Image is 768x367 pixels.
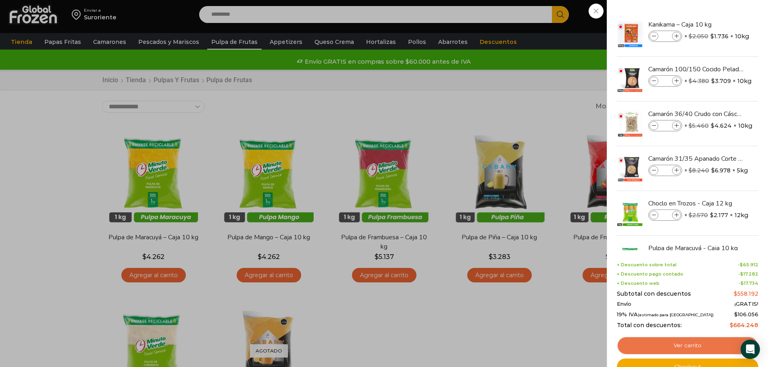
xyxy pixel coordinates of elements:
[659,211,671,220] input: Product quantity
[710,211,714,219] span: $
[659,77,671,85] input: Product quantity
[689,33,692,40] span: $
[734,311,738,317] span: $
[710,32,714,40] span: $
[711,166,731,174] bdi: 6.978
[684,120,752,131] span: × × 10kg
[710,32,728,40] bdi: 1.736
[689,77,709,85] bdi: 4.380
[738,272,758,277] span: -
[689,167,692,174] span: $
[734,290,758,297] bdi: 558.192
[735,301,758,307] span: ¡GRATIS!
[711,166,715,174] span: $
[734,311,758,317] span: 106.056
[659,32,671,41] input: Product quantity
[689,77,692,85] span: $
[740,262,758,267] bdi: 65.912
[741,340,760,359] div: Open Intercom Messenger
[648,154,744,163] a: Camarón 31/35 Apanado Corte Mariposa - Bronze - Caja 5 kg
[740,271,758,277] bdi: 17.282
[684,209,748,221] span: × × 12kg
[741,280,744,286] span: $
[684,75,751,87] span: × × 10kg
[648,110,744,118] a: Camarón 36/40 Crudo con Cáscara - Bronze - Caja 10 kg
[734,290,737,297] span: $
[617,262,676,267] span: + Descuento sobre total
[738,262,758,267] span: -
[617,281,660,286] span: + Descuento web
[689,122,709,129] bdi: 5.460
[740,262,743,267] span: $
[617,336,758,355] a: Ver carrito
[730,321,758,329] bdi: 664.248
[740,271,743,277] span: $
[617,272,683,277] span: + Descuento pago contado
[684,165,748,176] span: × × 5kg
[659,166,671,175] input: Product quantity
[710,211,728,219] bdi: 2.177
[638,313,714,317] small: (estimado para [GEOGRAPHIC_DATA])
[711,77,731,85] bdi: 3.709
[711,122,732,130] bdi: 4.624
[617,301,631,307] span: Envío
[617,311,714,318] span: 19% IVA
[684,31,749,42] span: × × 10kg
[711,122,714,130] span: $
[689,211,708,219] bdi: 2.570
[648,244,744,253] a: Pulpa de Maracuyá - Caja 10 kg
[739,281,758,286] span: -
[689,33,708,40] bdi: 2.050
[689,122,692,129] span: $
[730,321,733,329] span: $
[711,77,715,85] span: $
[648,199,744,208] a: Choclo en Trozos - Caja 12 kg
[648,20,744,29] a: Kanikama – Caja 10 kg
[648,65,744,74] a: Camarón 100/150 Cocido Pelado - Bronze - Caja 10 kg
[689,211,692,219] span: $
[689,167,709,174] bdi: 8.240
[741,280,758,286] bdi: 17.734
[659,121,671,130] input: Product quantity
[617,322,682,329] span: Total con descuentos:
[617,290,691,297] span: Subtotal con descuentos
